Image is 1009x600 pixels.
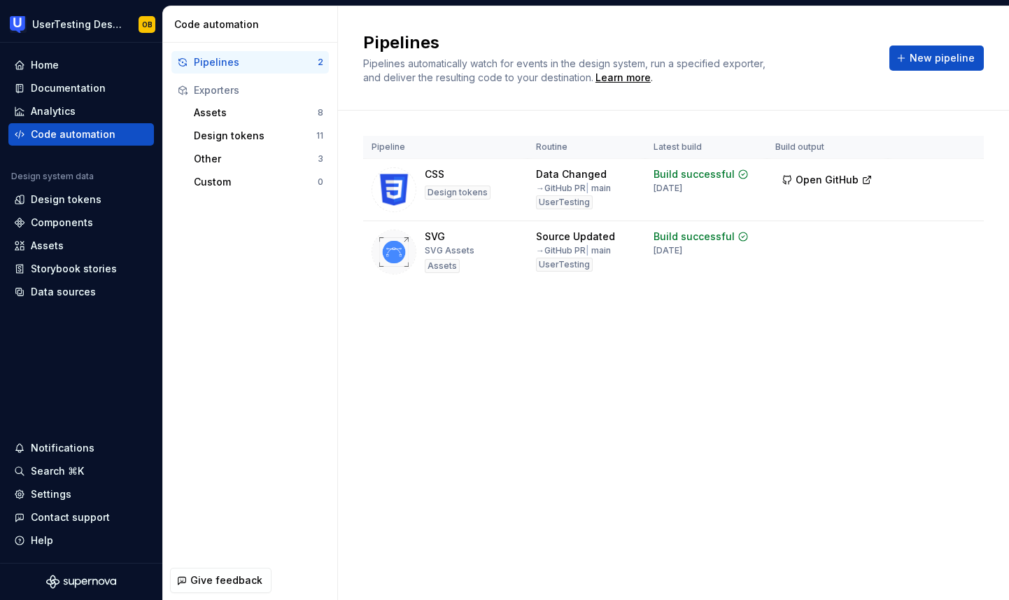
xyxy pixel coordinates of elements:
button: Custom0 [188,171,329,193]
div: 3 [318,153,323,165]
div: [DATE] [654,183,682,194]
th: Pipeline [363,136,528,159]
div: 11 [316,130,323,141]
div: Other [194,152,318,166]
div: Pipelines [194,55,318,69]
button: Help [8,529,154,552]
a: Learn more [595,71,651,85]
a: Code automation [8,123,154,146]
div: Help [31,533,53,547]
button: Other3 [188,148,329,170]
div: Home [31,58,59,72]
th: Latest build [645,136,767,159]
button: Search ⌘K [8,460,154,482]
button: Pipelines2 [171,51,329,74]
a: Home [8,54,154,76]
div: Design system data [11,171,94,182]
div: 8 [318,107,323,118]
a: Components [8,211,154,234]
a: Analytics [8,100,154,123]
img: 41adf70f-fc1c-4662-8e2d-d2ab9c673b1b.png [10,16,27,33]
a: Assets [8,235,154,257]
h2: Pipelines [363,32,873,54]
button: Open GitHub [775,167,879,193]
a: Open GitHub [775,176,879,188]
span: Give feedback [190,573,262,587]
div: Analytics [31,104,76,118]
a: Documentation [8,77,154,99]
span: Pipelines automatically watch for events in the design system, run a specified exporter, and deli... [363,57,768,83]
div: [DATE] [654,245,682,256]
button: New pipeline [889,46,984,71]
div: Design tokens [31,193,101,207]
button: Give feedback [170,568,271,593]
div: Code automation [31,127,115,141]
div: Custom [194,175,318,189]
a: Design tokens [8,188,154,211]
div: UserTesting [536,195,593,209]
a: Data sources [8,281,154,303]
div: → GitHub PR main [536,183,611,194]
span: | [586,245,589,256]
div: Assets [194,106,318,120]
div: UserTesting Design System [32,18,122,32]
div: Search ⌘K [31,464,84,478]
span: . [593,73,653,83]
a: Storybook stories [8,258,154,280]
div: Design tokens [194,129,316,143]
svg: Supernova Logo [46,575,116,589]
div: SVG Assets [425,245,474,256]
div: Notifications [31,441,94,455]
button: UserTesting Design SystemOB [3,9,160,39]
span: Open GitHub [796,173,859,187]
span: New pipeline [910,51,975,65]
span: | [586,183,589,193]
div: Components [31,216,93,230]
th: Routine [528,136,645,159]
div: UserTesting [536,258,593,272]
div: Code automation [174,18,332,32]
div: 2 [318,57,323,68]
div: CSS [425,167,444,181]
div: Source Updated [536,230,615,244]
div: Documentation [31,81,106,95]
div: Contact support [31,510,110,524]
div: SVG [425,230,445,244]
div: Build successful [654,230,735,244]
div: Settings [31,487,71,501]
div: Assets [31,239,64,253]
div: Build successful [654,167,735,181]
div: Assets [425,259,460,273]
div: OB [142,19,153,30]
div: Data Changed [536,167,607,181]
div: → GitHub PR main [536,245,611,256]
button: Contact support [8,506,154,529]
a: Settings [8,483,154,505]
div: Exporters [194,83,323,97]
div: Storybook stories [31,262,117,276]
button: Assets8 [188,102,329,124]
div: Design tokens [425,186,491,200]
th: Build output [767,136,888,159]
button: Notifications [8,437,154,459]
div: 0 [318,176,323,188]
div: Data sources [31,285,96,299]
button: Design tokens11 [188,125,329,147]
